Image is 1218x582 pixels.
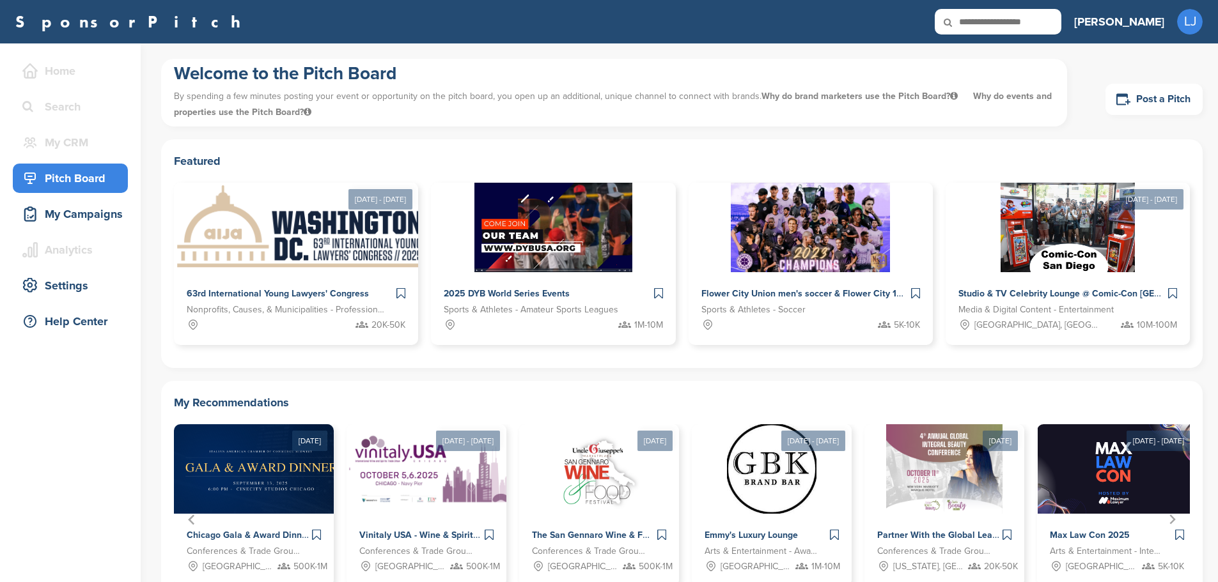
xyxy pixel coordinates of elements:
span: [US_STATE], [GEOGRAPHIC_DATA] [893,560,965,574]
span: 1M-10M [634,318,663,332]
img: Sponsorpitch & [474,183,632,272]
span: Nonprofits, Causes, & Municipalities - Professional Development [187,303,386,317]
span: Media & Digital Content - Entertainment [958,303,1114,317]
a: Search [13,92,128,121]
h2: My Recommendations [174,394,1190,411]
button: Go to last slide [183,510,201,528]
img: Sponsorpitch & [347,424,546,514]
a: SponsorPitch [15,13,249,30]
div: [DATE] - [DATE] [1127,431,1191,451]
a: My Campaigns [13,199,128,229]
a: Sponsorpitch & Flower City Union men's soccer & Flower City 1872 women's soccer Sports & Athletes... [689,183,933,345]
div: My Campaigns [19,203,128,226]
span: Emmy's Luxury Lounge [705,530,798,540]
img: Sponsorpitch & [174,424,481,514]
span: Conferences & Trade Groups - Entertainment [532,544,647,558]
a: Settings [13,271,128,300]
img: Sponsorpitch & [727,424,816,514]
span: 63rd International Young Lawyers' Congress [187,288,369,299]
span: Conferences & Trade Groups - Politics [359,544,474,558]
span: 500K-1M [466,560,500,574]
img: Sponsorpitch & [731,183,890,272]
img: Sponsorpitch & [1001,183,1135,272]
div: [DATE] - [DATE] [1120,189,1183,210]
span: [GEOGRAPHIC_DATA], [GEOGRAPHIC_DATA] [721,560,792,574]
span: [GEOGRAPHIC_DATA], [GEOGRAPHIC_DATA] [375,560,447,574]
span: Flower City Union men's soccer & Flower City 1872 women's soccer [701,288,980,299]
span: Chicago Gala & Award Dinner [187,530,310,540]
div: [DATE] - [DATE] [781,431,845,451]
span: 20K-50K [371,318,405,332]
a: [DATE] - [DATE] Sponsorpitch & 63rd International Young Lawyers' Congress Nonprofits, Causes, & M... [174,162,418,345]
span: [GEOGRAPHIC_DATA], [GEOGRAPHIC_DATA] [548,560,620,574]
img: Sponsorpitch & [886,424,1003,514]
a: Analytics [13,235,128,264]
span: [GEOGRAPHIC_DATA], [GEOGRAPHIC_DATA] [974,318,1100,332]
span: 1M-10M [811,560,840,574]
h2: Featured [174,152,1190,170]
div: [DATE] - [DATE] [348,189,412,210]
span: 10M-100M [1137,318,1177,332]
span: Arts & Entertainment - Integration - Business [1050,544,1165,558]
a: Pitch Board [13,164,128,193]
span: 5K-10K [1158,560,1184,574]
span: The San Gennaro Wine & Food Festival [532,530,693,540]
img: Sponsorpitch & [549,424,650,514]
a: Home [13,56,128,86]
a: [DATE] - [DATE] Sponsorpitch & Studio & TV Celebrity Lounge @ Comic-Con [GEOGRAPHIC_DATA]. Over 3... [946,162,1190,345]
span: Partner With the Global Leaders in Aesthetics [877,530,1067,540]
span: 2025 DYB World Series Events [444,288,570,299]
div: Home [19,59,128,82]
span: 500K-1M [293,560,327,574]
a: Help Center [13,307,128,336]
p: By spending a few minutes posting your event or opportunity on the pitch board, you open up an ad... [174,85,1054,123]
div: Search [19,95,128,118]
span: Why do brand marketers use the Pitch Board? [761,91,960,102]
span: Sports & Athletes - Amateur Sports Leagues [444,303,618,317]
div: Settings [19,274,128,297]
span: 500K-1M [639,560,673,574]
h3: [PERSON_NAME] [1074,13,1164,31]
div: [DATE] - [DATE] [436,431,500,451]
div: [DATE] [637,431,673,451]
h1: Welcome to the Pitch Board [174,62,1054,85]
span: Conferences & Trade Groups - Politics [187,544,302,558]
span: Conferences & Trade Groups - Health and Wellness [877,544,992,558]
span: Vinitaly USA - Wine & Spirits Trade Show [359,530,528,540]
a: Post a Pitch [1105,84,1203,115]
span: 5K-10K [894,318,920,332]
a: My CRM [13,128,128,157]
a: Sponsorpitch & 2025 DYB World Series Events Sports & Athletes - Amateur Sports Leagues 1M-10M [431,183,675,345]
a: [PERSON_NAME] [1074,8,1164,36]
span: 20K-50K [984,560,1018,574]
div: Help Center [19,310,128,333]
span: Sports & Athletes - Soccer [701,303,806,317]
span: LJ [1177,9,1203,34]
button: Next slide [1163,510,1181,528]
span: [GEOGRAPHIC_DATA], [GEOGRAPHIC_DATA] [1066,560,1137,574]
div: Analytics [19,238,128,261]
img: Sponsorpitch & [1038,424,1197,514]
div: Pitch Board [19,167,128,190]
div: My CRM [19,131,128,154]
span: [GEOGRAPHIC_DATA], [GEOGRAPHIC_DATA] [203,560,274,574]
span: Arts & Entertainment - Award Show [705,544,820,558]
img: Sponsorpitch & [174,183,428,272]
div: [DATE] [292,431,327,451]
div: [DATE] [983,431,1018,451]
span: Max Law Con 2025 [1050,530,1130,540]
